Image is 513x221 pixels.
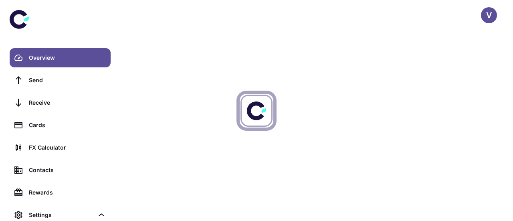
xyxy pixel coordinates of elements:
div: Cards [29,121,106,130]
div: Overview [29,53,106,62]
a: Rewards [10,183,111,202]
div: FX Calculator [29,143,106,152]
a: Send [10,71,111,90]
div: Contacts [29,166,106,174]
a: FX Calculator [10,138,111,157]
a: Contacts [10,160,111,180]
div: Send [29,76,106,85]
div: Receive [29,98,106,107]
div: Settings [29,211,94,219]
button: V [481,7,497,23]
a: Overview [10,48,111,67]
a: Receive [10,93,111,112]
div: Rewards [29,188,106,197]
a: Cards [10,116,111,135]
